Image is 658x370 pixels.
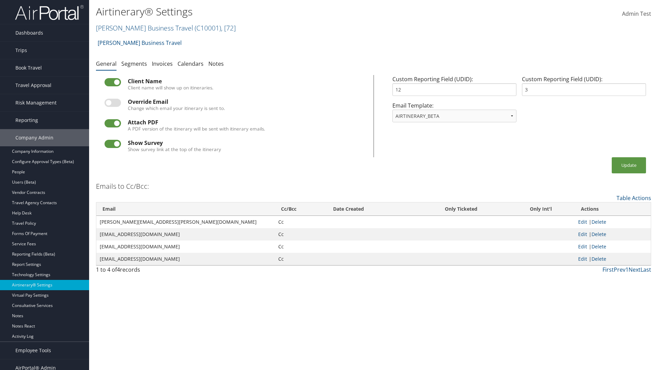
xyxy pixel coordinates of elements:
span: Company Admin [15,129,53,146]
a: Next [629,266,641,273]
span: Travel Approval [15,77,51,94]
a: [PERSON_NAME] Business Travel [98,36,182,50]
td: Cc [275,228,327,241]
a: General [96,60,117,67]
div: Override Email [128,99,365,105]
span: 4 [117,266,120,273]
td: [PERSON_NAME][EMAIL_ADDRESS][PERSON_NAME][DOMAIN_NAME] [96,216,275,228]
img: airportal-logo.png [15,4,84,21]
a: Admin Test [622,3,651,25]
a: Edit [578,256,587,262]
span: Dashboards [15,24,43,41]
th: Actions [575,202,651,216]
div: Client Name [128,78,365,84]
span: Risk Management [15,94,57,111]
th: Email: activate to sort column ascending [96,202,275,216]
a: Invoices [152,60,173,67]
div: Email Template: [390,101,519,128]
label: Change which email your itinerary is sent to. [128,105,225,112]
a: Last [641,266,651,273]
th: Cc/Bcc: activate to sort column ascending [275,202,327,216]
span: Admin Test [622,10,651,17]
a: Delete [592,231,606,237]
label: Show survey link at the top of the itinerary [128,146,221,153]
th: Date Created: activate to sort column ascending [327,202,415,216]
a: First [602,266,614,273]
a: Prev [614,266,625,273]
h1: Airtinerary® Settings [96,4,466,19]
td: | [575,241,651,253]
td: [EMAIL_ADDRESS][DOMAIN_NAME] [96,253,275,265]
a: Delete [592,243,606,250]
a: Delete [592,256,606,262]
div: Show Survey [128,140,365,146]
td: [EMAIL_ADDRESS][DOMAIN_NAME] [96,228,275,241]
a: Delete [592,219,606,225]
a: Notes [208,60,224,67]
td: [EMAIL_ADDRESS][DOMAIN_NAME] [96,241,275,253]
a: [PERSON_NAME] Business Travel [96,23,236,33]
div: Custom Reporting Field (UDID): [519,75,649,101]
span: Reporting [15,112,38,129]
div: Attach PDF [128,119,365,125]
th: Only Ticketed: activate to sort column ascending [415,202,507,216]
td: | [575,253,651,265]
a: Edit [578,219,587,225]
a: Edit [578,243,587,250]
td: | [575,216,651,228]
span: , [ 72 ] [221,23,236,33]
div: 1 to 4 of records [96,266,231,277]
td: Cc [275,241,327,253]
h3: Emails to Cc/Bcc: [96,182,149,191]
a: Segments [121,60,147,67]
a: 1 [625,266,629,273]
th: Only Int'l: activate to sort column ascending [507,202,574,216]
label: A PDF version of the itinerary will be sent with itinerary emails. [128,125,265,132]
span: Trips [15,42,27,59]
label: Client name will show up on itineraries. [128,84,214,91]
td: Cc [275,216,327,228]
span: Book Travel [15,59,42,76]
a: Calendars [178,60,204,67]
a: Table Actions [617,194,651,202]
button: Update [612,157,646,173]
td: | [575,228,651,241]
div: Custom Reporting Field (UDID): [390,75,519,101]
td: Cc [275,253,327,265]
a: Edit [578,231,587,237]
span: ( C10001 ) [195,23,221,33]
span: Employee Tools [15,342,51,359]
